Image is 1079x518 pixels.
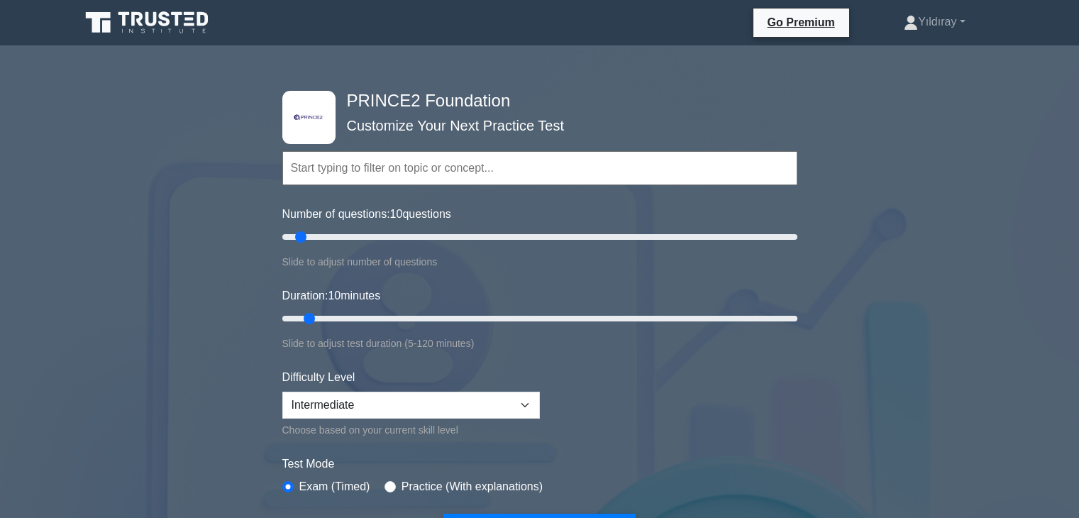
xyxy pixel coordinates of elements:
[282,421,540,439] div: Choose based on your current skill level
[328,290,341,302] span: 10
[299,478,370,495] label: Exam (Timed)
[282,335,797,352] div: Slide to adjust test duration (5-120 minutes)
[282,456,797,473] label: Test Mode
[282,287,381,304] label: Duration: minutes
[282,151,797,185] input: Start typing to filter on topic or concept...
[282,206,451,223] label: Number of questions: questions
[759,13,843,31] a: Go Premium
[402,478,543,495] label: Practice (With explanations)
[282,253,797,270] div: Slide to adjust number of questions
[341,91,728,111] h4: PRINCE2 Foundation
[870,8,999,36] a: Yıldıray
[282,369,355,386] label: Difficulty Level
[390,208,403,220] span: 10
